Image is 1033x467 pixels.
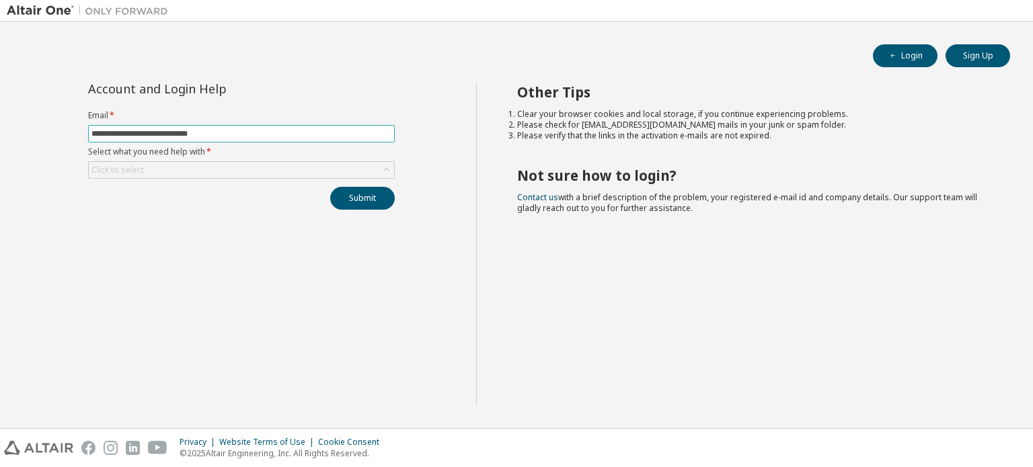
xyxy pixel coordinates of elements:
img: youtube.svg [148,441,167,455]
button: Submit [330,187,395,210]
h2: Other Tips [517,83,987,101]
div: Click to select [89,162,394,178]
div: Account and Login Help [88,83,334,94]
div: Cookie Consent [318,437,387,448]
div: Website Terms of Use [219,437,318,448]
a: Contact us [517,192,558,203]
label: Select what you need help with [88,146,395,157]
label: Email [88,110,395,121]
button: Login [873,44,938,67]
button: Sign Up [946,44,1010,67]
img: linkedin.svg [126,441,140,455]
img: altair_logo.svg [4,441,73,455]
li: Please check for [EMAIL_ADDRESS][DOMAIN_NAME] mails in your junk or spam folder. [517,120,987,130]
li: Please verify that the links in the activation e-mails are not expired. [517,130,987,141]
img: facebook.svg [81,441,95,455]
img: Altair One [7,4,175,17]
div: Privacy [180,437,219,448]
span: with a brief description of the problem, your registered e-mail id and company details. Our suppo... [517,192,977,214]
img: instagram.svg [104,441,118,455]
p: © 2025 Altair Engineering, Inc. All Rights Reserved. [180,448,387,459]
div: Click to select [91,165,144,175]
h2: Not sure how to login? [517,167,987,184]
li: Clear your browser cookies and local storage, if you continue experiencing problems. [517,109,987,120]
